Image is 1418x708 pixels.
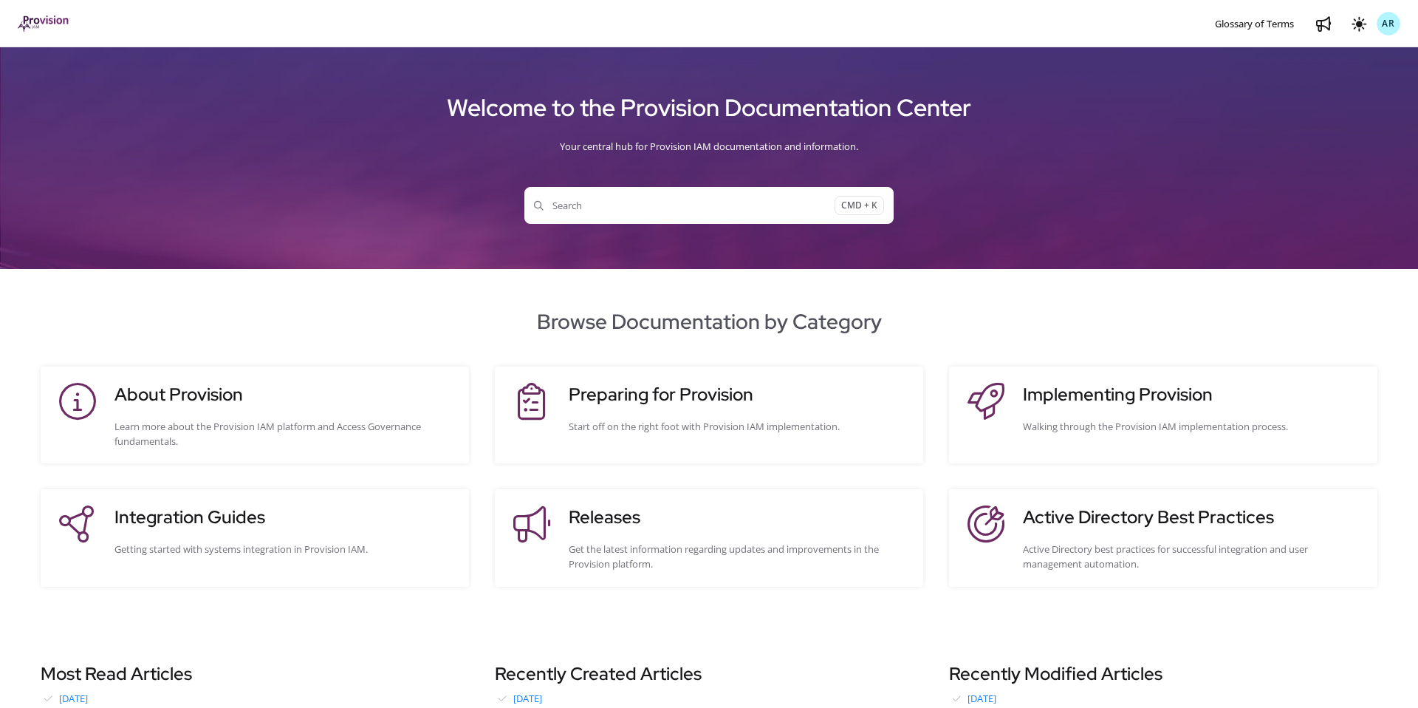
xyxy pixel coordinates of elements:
div: Your central hub for Provision IAM documentation and information. [18,128,1400,165]
a: About ProvisionLearn more about the Provision IAM platform and Access Governance fundamentals. [55,381,454,449]
div: Active Directory best practices for successful integration and user management automation. [1023,542,1363,571]
a: ReleasesGet the latest information regarding updates and improvements in the Provision platform. [510,504,908,571]
a: Project logo [18,16,70,33]
img: brand logo [18,16,70,32]
a: Whats new [1312,12,1335,35]
h3: Releases [569,504,908,531]
span: AR [1382,17,1395,31]
button: AR [1377,12,1400,35]
span: Search [534,198,835,213]
h2: Browse Documentation by Category [18,306,1400,337]
div: Walking through the Provision IAM implementation process. [1023,419,1363,434]
h3: Preparing for Provision [569,381,908,408]
div: Getting started with systems integration in Provision IAM. [114,542,454,556]
a: Integration GuidesGetting started with systems integration in Provision IAM. [55,504,454,571]
div: Learn more about the Provision IAM platform and Access Governance fundamentals. [114,419,454,449]
h3: Most Read Articles [41,661,469,687]
div: Get the latest information regarding updates and improvements in the Provision platform. [569,542,908,571]
span: Glossary of Terms [1215,17,1294,30]
h3: Integration Guides [114,504,454,531]
h3: Active Directory Best Practices [1023,504,1363,531]
h3: Recently Modified Articles [949,661,1377,687]
span: CMD + K [835,196,884,216]
h3: Implementing Provision [1023,381,1363,408]
div: Start off on the right foot with Provision IAM implementation. [569,419,908,434]
a: Preparing for ProvisionStart off on the right foot with Provision IAM implementation. [510,381,908,449]
a: Active Directory Best PracticesActive Directory best practices for successful integration and use... [964,504,1363,571]
h3: Recently Created Articles [495,661,923,687]
button: Theme options [1347,12,1371,35]
a: Implementing ProvisionWalking through the Provision IAM implementation process. [964,381,1363,449]
button: SearchCMD + K [524,187,894,224]
h3: About Provision [114,381,454,408]
h1: Welcome to the Provision Documentation Center [18,88,1400,128]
